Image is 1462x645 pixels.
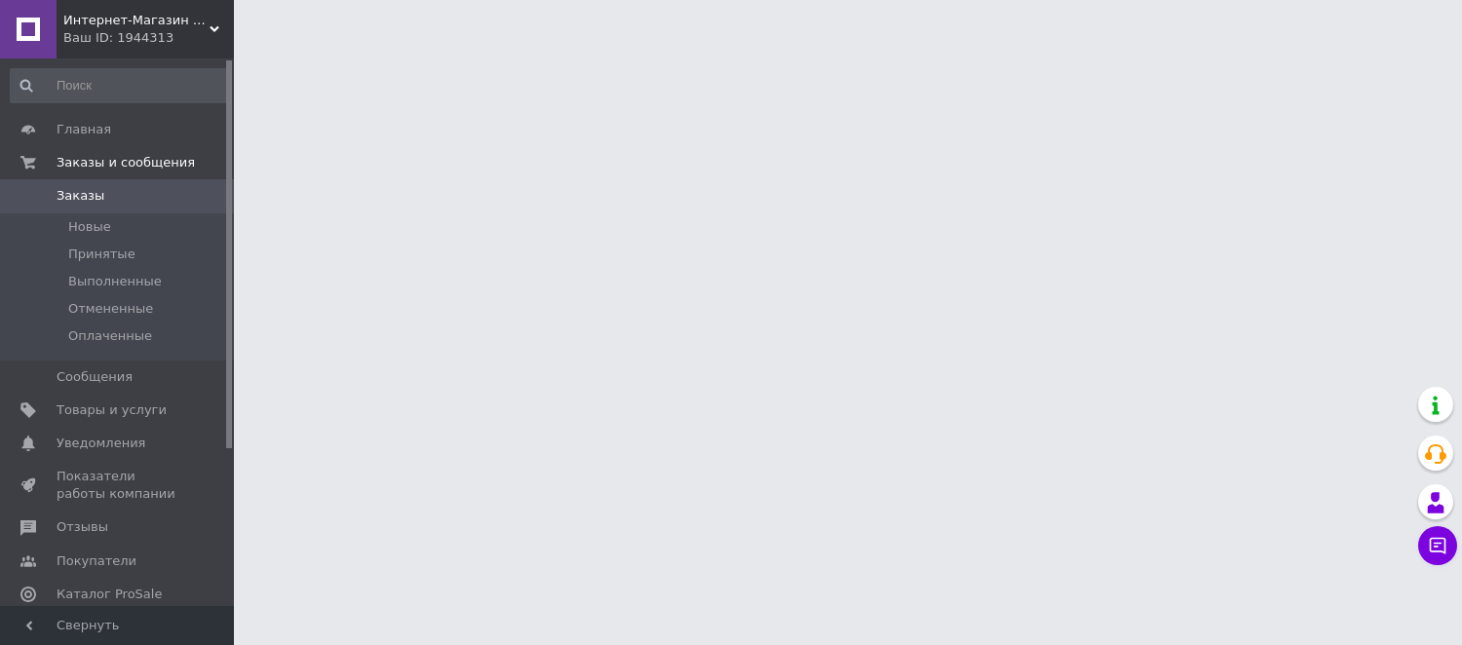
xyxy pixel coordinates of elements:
[57,121,111,138] span: Главная
[68,327,152,345] span: Оплаченные
[57,187,104,205] span: Заказы
[63,29,234,47] div: Ваш ID: 1944313
[57,435,145,452] span: Уведомления
[57,368,133,386] span: Сообщения
[63,12,210,29] span: Интернет-Магазин "Бездельник"
[57,154,195,171] span: Заказы и сообщения
[10,68,230,103] input: Поиск
[68,273,162,290] span: Выполненные
[68,300,153,318] span: Отмененные
[57,401,167,419] span: Товары и услуги
[57,586,162,603] span: Каталог ProSale
[57,518,108,536] span: Отзывы
[57,468,180,503] span: Показатели работы компании
[57,552,136,570] span: Покупатели
[68,218,111,236] span: Новые
[1418,526,1457,565] button: Чат с покупателем
[68,246,135,263] span: Принятые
